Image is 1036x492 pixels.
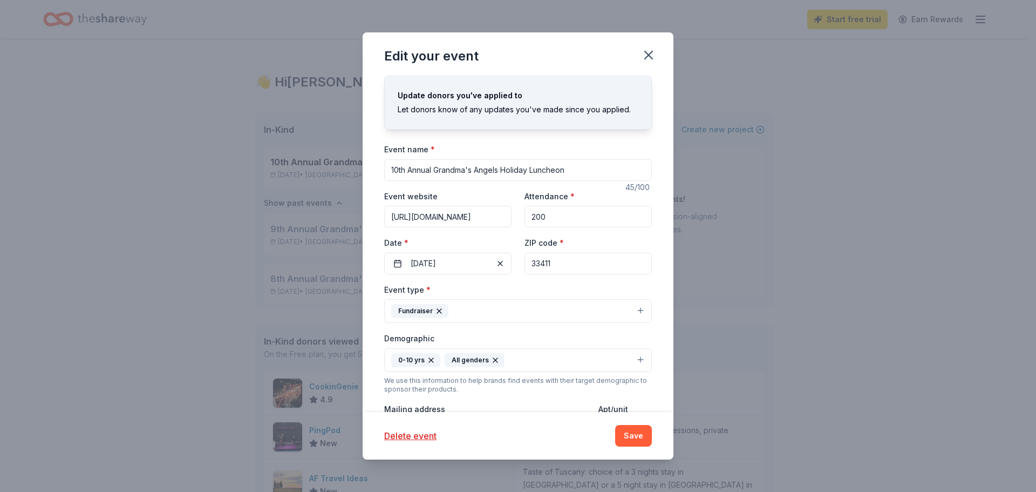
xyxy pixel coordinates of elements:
div: Edit your event [384,48,479,65]
label: Attendance [524,191,575,202]
div: 0-10 yrs [391,353,440,367]
button: Delete event [384,429,437,442]
button: Fundraiser [384,299,652,323]
label: Demographic [384,333,434,344]
div: Let donors know of any updates you've made since you applied. [398,103,638,116]
div: Update donors you've applied to [398,89,638,102]
input: https://www... [384,206,512,227]
button: 0-10 yrsAll genders [384,348,652,372]
label: ZIP code [524,238,564,248]
label: Mailing address [384,404,445,415]
label: Event type [384,285,431,295]
div: We use this information to help brands find events with their target demographic to sponsor their... [384,376,652,394]
label: Apt/unit [598,404,628,415]
input: 20 [524,206,652,227]
label: Event name [384,144,435,155]
input: 12345 (U.S. only) [524,253,652,274]
div: Fundraiser [391,304,448,318]
div: All genders [445,353,505,367]
div: 45 /100 [625,181,652,194]
button: Save [615,425,652,447]
label: Date [384,238,512,248]
button: [DATE] [384,253,512,274]
label: Event website [384,191,438,202]
input: Spring Fundraiser [384,159,652,181]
